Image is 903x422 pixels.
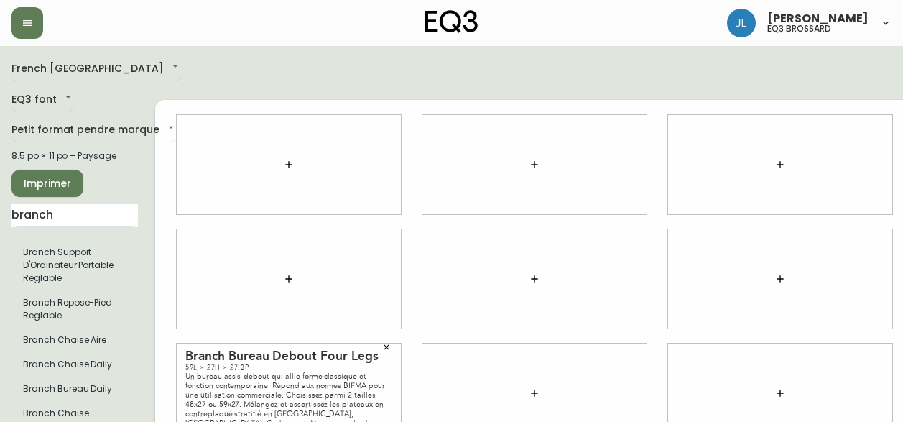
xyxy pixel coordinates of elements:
li: Petit format pendre marque [11,352,138,377]
div: 8.5 po × 11 po – Paysage [11,150,138,162]
span: [PERSON_NAME] [767,13,869,24]
div: Petit format pendre marque [11,119,177,142]
button: Imprimer [11,170,83,197]
img: 4c684eb21b92554db63a26dcce857022 [727,9,756,37]
li: Petit format pendre marque [11,328,138,352]
h5: eq3 brossard [767,24,831,33]
input: Recherche [11,204,138,227]
li: Petit format pendre marque [11,290,138,328]
div: French [GEOGRAPHIC_DATA] [11,58,181,81]
li: Petit format pendre marque [11,377,138,401]
li: Petit format pendre marque [11,240,138,290]
div: Branch Bureau Debout Four Legs [185,350,392,363]
div: EQ3 font [11,88,74,112]
div: 59L × 27H × 27.3P [185,363,392,372]
img: logo [425,10,478,33]
span: Imprimer [23,175,72,193]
